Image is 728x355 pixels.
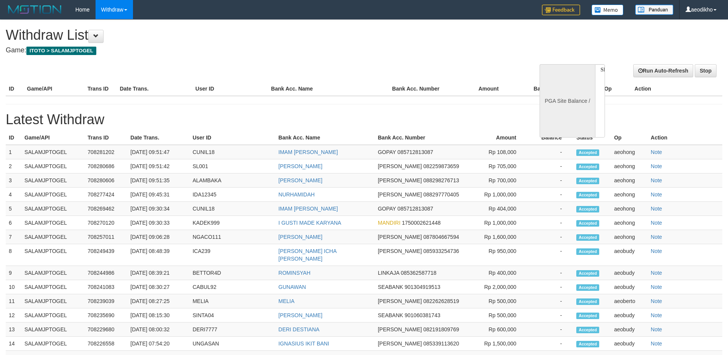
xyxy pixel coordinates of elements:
[84,216,127,230] td: 708270120
[423,248,459,254] span: 085933254736
[21,188,84,202] td: SALAMJPTOGEL
[389,82,449,96] th: Bank Acc. Number
[21,159,84,173] td: SALAMJPTOGEL
[611,202,648,216] td: aeohong
[528,308,573,323] td: -
[470,131,528,145] th: Amount
[127,145,190,159] td: [DATE] 09:51:47
[423,177,459,183] span: 088298276713
[190,323,276,337] td: DERI7777
[6,145,21,159] td: 1
[528,173,573,188] td: -
[84,337,127,351] td: 708226558
[279,270,311,276] a: ROMINSYAH
[576,149,599,156] span: Accepted
[127,131,190,145] th: Date Trans.
[423,191,459,198] span: 088297770405
[576,327,599,333] span: Accepted
[401,270,436,276] span: 085362587718
[276,131,375,145] th: Bank Acc. Name
[528,266,573,280] td: -
[190,266,276,280] td: BETTOR4D
[190,145,276,159] td: CUNIL18
[611,323,648,337] td: aeobudy
[6,308,21,323] td: 12
[470,145,528,159] td: Rp 108,000
[378,177,422,183] span: [PERSON_NAME]
[279,234,323,240] a: [PERSON_NAME]
[611,145,648,159] td: aeohong
[470,188,528,202] td: Rp 1,000,000
[21,202,84,216] td: SALAMJPTOGEL
[611,308,648,323] td: aeobudy
[127,202,190,216] td: [DATE] 09:30:34
[21,230,84,244] td: SALAMJPTOGEL
[127,294,190,308] td: [DATE] 08:27:25
[470,294,528,308] td: Rp 500,000
[279,340,329,347] a: IGNASIUS IKIT BANI
[542,5,580,15] img: Feedback.jpg
[470,266,528,280] td: Rp 400,000
[127,230,190,244] td: [DATE] 09:06:28
[127,280,190,294] td: [DATE] 08:30:27
[84,82,117,96] th: Trans ID
[423,234,459,240] span: 087804667594
[279,248,337,262] a: [PERSON_NAME] ICHA [PERSON_NAME]
[378,234,422,240] span: [PERSON_NAME]
[190,131,276,145] th: User ID
[375,131,470,145] th: Bank Acc. Number
[6,131,21,145] th: ID
[279,298,295,304] a: MELIA
[528,244,573,266] td: -
[127,244,190,266] td: [DATE] 08:48:39
[576,192,599,198] span: Accepted
[127,188,190,202] td: [DATE] 09:45:31
[397,206,433,212] span: 085712813087
[279,284,306,290] a: GUNAWAN
[127,266,190,280] td: [DATE] 08:39:21
[423,340,459,347] span: 085339113620
[528,280,573,294] td: -
[528,202,573,216] td: -
[648,131,722,145] th: Action
[6,244,21,266] td: 8
[651,206,662,212] a: Note
[528,230,573,244] td: -
[21,216,84,230] td: SALAMJPTOGEL
[611,159,648,173] td: aeohong
[279,312,323,318] a: [PERSON_NAME]
[6,202,21,216] td: 5
[84,280,127,294] td: 708241083
[21,280,84,294] td: SALAMJPTOGEL
[470,216,528,230] td: Rp 1,000,000
[84,308,127,323] td: 708235690
[21,173,84,188] td: SALAMJPTOGEL
[576,270,599,277] span: Accepted
[576,298,599,305] span: Accepted
[611,266,648,280] td: aeobudy
[6,337,21,351] td: 14
[268,82,389,96] th: Bank Acc. Name
[192,82,268,96] th: User ID
[631,82,722,96] th: Action
[510,82,566,96] th: Balance
[6,230,21,244] td: 7
[190,294,276,308] td: MELIA
[576,234,599,241] span: Accepted
[423,163,459,169] span: 082259873659
[651,234,662,240] a: Note
[21,323,84,337] td: SALAMJPTOGEL
[470,230,528,244] td: Rp 1,600,000
[378,248,422,254] span: [PERSON_NAME]
[601,82,631,96] th: Op
[127,159,190,173] td: [DATE] 09:51:42
[651,326,662,332] a: Note
[190,173,276,188] td: ALAMBAKA
[84,244,127,266] td: 708249439
[378,270,399,276] span: LINKAJA
[84,294,127,308] td: 708239039
[405,312,440,318] span: 901060381743
[190,244,276,266] td: ICA239
[402,220,441,226] span: 1750002621448
[651,312,662,318] a: Note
